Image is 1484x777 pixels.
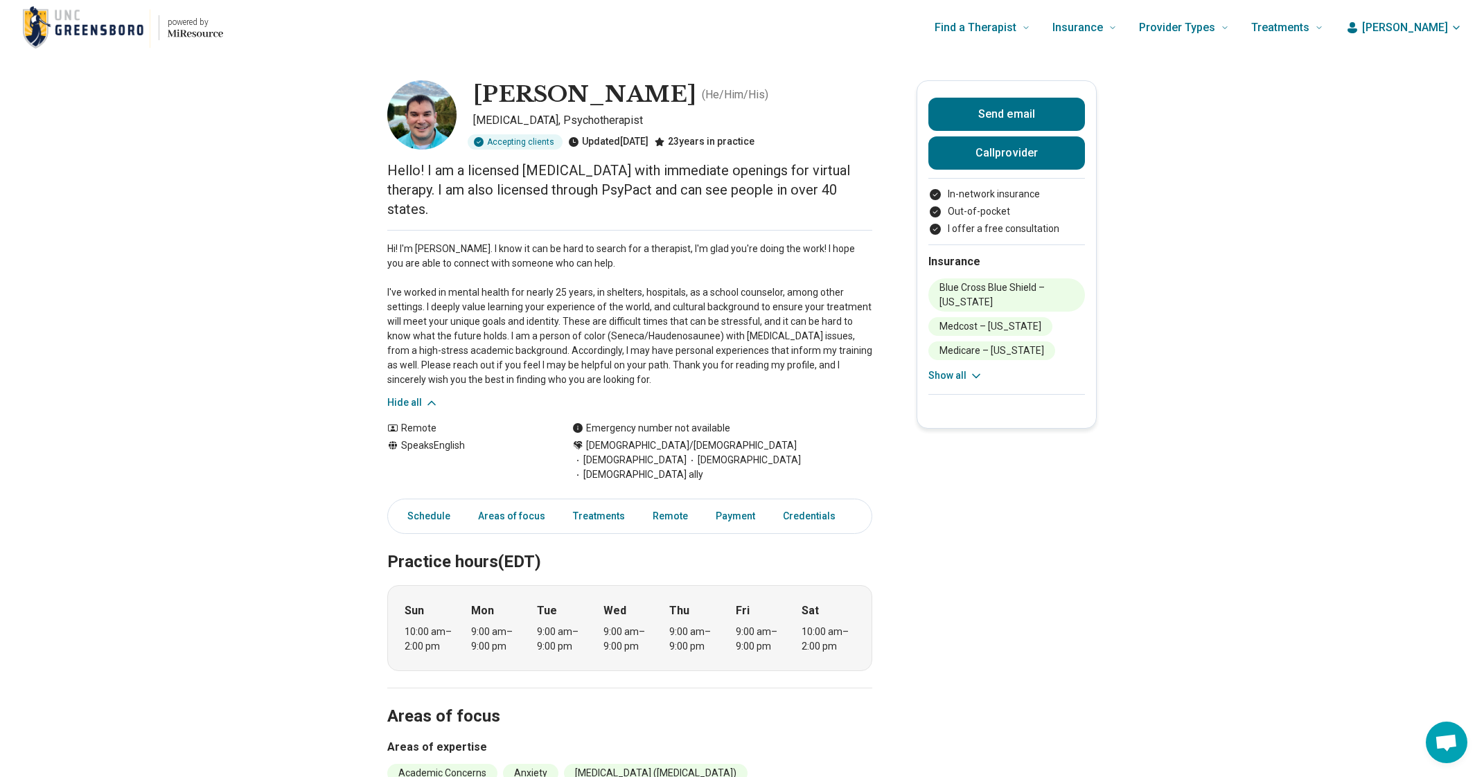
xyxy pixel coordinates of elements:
[736,602,750,619] strong: Fri
[1251,18,1309,37] span: Treatments
[572,421,730,436] div: Emergency number not available
[935,18,1016,37] span: Find a Therapist
[669,602,689,619] strong: Thu
[707,502,763,530] a: Payment
[572,453,687,467] span: [DEMOGRAPHIC_DATA]
[387,395,439,410] button: Hide all
[391,502,459,530] a: Schedule
[775,502,852,530] a: Credentials
[928,368,983,383] button: Show all
[387,161,872,219] p: Hello! I am a licensed [MEDICAL_DATA] with immediate openings for virtual therapy. I am also lice...
[928,253,1085,270] h2: Insurance
[928,204,1085,219] li: Out-of-pocket
[928,278,1085,312] li: Blue Cross Blue Shield – [US_STATE]
[802,625,855,654] div: 10:00 am – 2:00 pm
[1139,18,1215,37] span: Provider Types
[928,317,1052,336] li: Medcost – [US_STATE]
[654,134,754,150] div: 23 years in practice
[168,17,223,28] p: powered by
[802,602,819,619] strong: Sat
[471,602,494,619] strong: Mon
[387,585,872,671] div: When does the program meet?
[687,453,801,467] span: [DEMOGRAPHIC_DATA]
[473,112,872,129] p: [MEDICAL_DATA], Psychotherapist
[669,625,723,654] div: 9:00 am – 9:00 pm
[471,625,524,654] div: 9:00 am – 9:00 pm
[603,602,626,619] strong: Wed
[468,134,563,150] div: Accepting clients
[387,517,872,574] h2: Practice hours (EDT)
[387,80,457,150] img: Joel Harris, Psychologist
[387,421,545,436] div: Remote
[928,187,1085,202] li: In-network insurance
[387,739,872,756] h3: Areas of expertise
[928,136,1085,170] button: Callprovider
[586,438,797,453] span: [DEMOGRAPHIC_DATA]/[DEMOGRAPHIC_DATA]
[537,625,590,654] div: 9:00 am – 9:00 pm
[928,98,1085,131] button: Send email
[644,502,696,530] a: Remote
[928,222,1085,236] li: I offer a free consultation
[537,602,557,619] strong: Tue
[387,438,545,482] div: Speaks English
[572,467,703,482] span: [DEMOGRAPHIC_DATA] ally
[565,502,633,530] a: Treatments
[1362,19,1448,36] span: [PERSON_NAME]
[603,625,657,654] div: 9:00 am – 9:00 pm
[22,6,223,50] a: Home page
[470,502,554,530] a: Areas of focus
[473,80,696,109] h1: [PERSON_NAME]
[405,602,424,619] strong: Sun
[1052,18,1103,37] span: Insurance
[387,242,872,387] p: Hi! I'm [PERSON_NAME]. I know it can be hard to search for a therapist, I'm glad you're doing the...
[405,625,458,654] div: 10:00 am – 2:00 pm
[736,625,789,654] div: 9:00 am – 9:00 pm
[928,341,1055,360] li: Medicare – [US_STATE]
[387,672,872,729] h2: Areas of focus
[702,87,768,103] p: ( He/Him/His )
[1426,722,1467,763] div: Open chat
[1345,19,1462,36] button: [PERSON_NAME]
[928,187,1085,236] ul: Payment options
[568,134,648,150] div: Updated [DATE]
